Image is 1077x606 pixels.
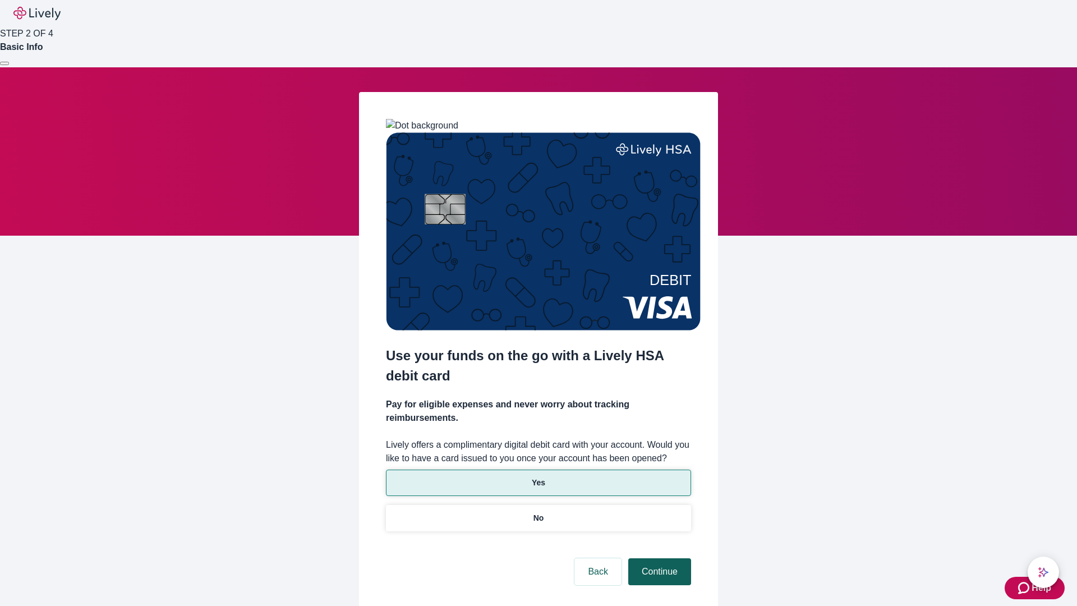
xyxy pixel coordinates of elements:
svg: Lively AI Assistant [1038,567,1049,578]
img: Dot background [386,119,458,132]
p: Yes [532,477,545,489]
h2: Use your funds on the go with a Lively HSA debit card [386,346,691,386]
svg: Zendesk support icon [1018,581,1032,595]
button: Yes [386,470,691,496]
img: Lively [13,7,61,20]
button: Continue [628,558,691,585]
span: Help [1032,581,1051,595]
button: Back [574,558,622,585]
label: Lively offers a complimentary digital debit card with your account. Would you like to have a card... [386,438,691,465]
button: Zendesk support iconHelp [1005,577,1065,599]
h4: Pay for eligible expenses and never worry about tracking reimbursements. [386,398,691,425]
button: No [386,505,691,531]
img: Debit card [386,132,701,330]
button: chat [1028,557,1059,588]
p: No [533,512,544,524]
